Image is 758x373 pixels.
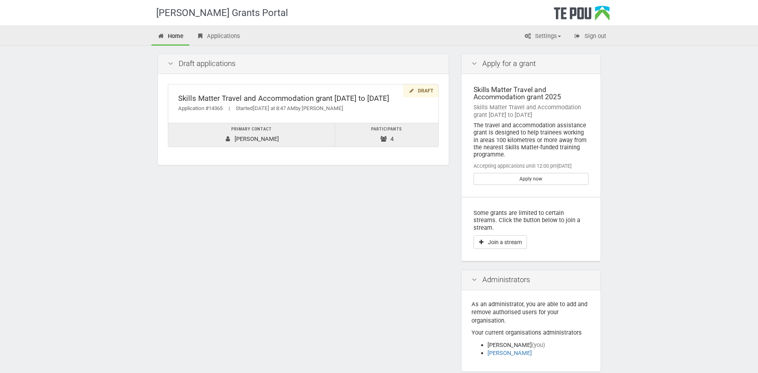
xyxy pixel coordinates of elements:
[487,341,591,349] li: [PERSON_NAME]
[403,84,438,98] div: Draft
[190,28,246,46] a: Applications
[172,125,331,134] div: Primary contact
[474,162,589,170] div: Accepting applications until 12:00 pm[DATE]
[474,122,589,158] div: The travel and accommodation assistance grant is designed to help trainees working in areas 100 k...
[532,341,545,349] span: (you)
[151,28,190,46] a: Home
[178,104,428,113] div: Application #14365 Started by [PERSON_NAME]
[462,270,601,290] div: Administrators
[462,54,601,74] div: Apply for a grant
[178,94,428,103] div: Skills Matter Travel and Accommodation grant [DATE] to [DATE]
[474,104,589,118] div: Skills Matter Travel and Accommodation grant [DATE] to [DATE]
[158,54,449,74] div: Draft applications
[472,300,591,325] p: As an administrator, you are able to add and remove authorised users for your organisation.
[487,349,532,357] a: [PERSON_NAME]
[339,125,434,134] div: Participants
[474,209,589,231] p: Some grants are limited to certain streams. Click the button below to join a stream.
[472,329,591,337] p: Your current organisations administrators
[474,86,589,101] div: Skills Matter Travel and Accommodation grant 2025
[253,105,295,111] span: [DATE] at 8:47 AM
[554,6,610,26] div: Te Pou Logo
[223,105,236,111] span: |
[474,235,527,249] button: Join a stream
[168,123,335,146] td: [PERSON_NAME]
[335,123,438,146] td: 4
[568,28,612,46] a: Sign out
[518,28,567,46] a: Settings
[474,173,589,185] a: Apply now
